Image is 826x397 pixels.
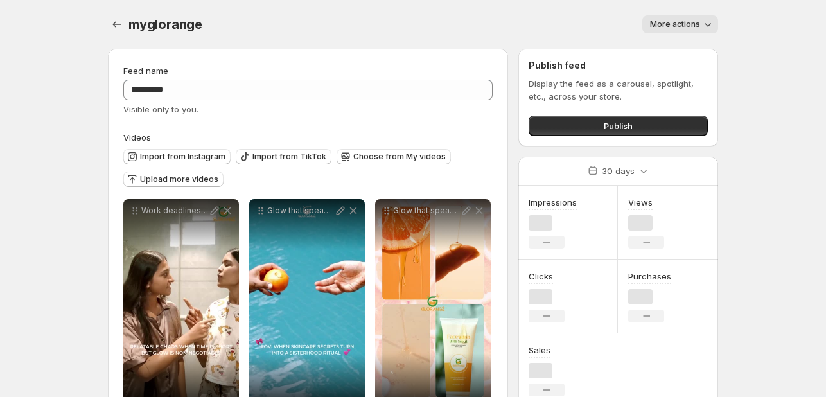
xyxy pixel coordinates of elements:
h3: Purchases [628,270,671,283]
button: Settings [108,15,126,33]
p: Display the feed as a carousel, spotlight, etc., across your store. [529,77,708,103]
p: Work deadlines home chores and a million things to do But your glow Non-negotiable With Glorange ... [141,206,208,216]
p: 30 days [602,164,635,177]
h3: Clicks [529,270,553,283]
button: Import from TikTok [236,149,331,164]
span: Visible only to you. [123,104,198,114]
span: Videos [123,132,151,143]
span: Import from Instagram [140,152,225,162]
button: Choose from My videos [337,149,451,164]
h2: Publish feed [529,59,708,72]
span: Choose from My videos [353,152,446,162]
span: Import from TikTok [252,152,326,162]
h3: Sales [529,344,550,357]
h3: Impressions [529,196,577,209]
span: myglorange [128,17,202,32]
span: Upload more videos [140,174,218,184]
button: Upload more videos [123,172,224,187]
span: More actions [650,19,700,30]
p: Glow that speaks louder than filters Introducing the Glorange Citrus Glow Facewash with Scrub whe... [393,206,460,216]
button: More actions [642,15,718,33]
span: Publish [604,119,633,132]
button: Publish [529,116,708,136]
h3: Views [628,196,653,209]
button: Import from Instagram [123,149,231,164]
p: Glow that speaks for itself Say goodbye to dullness and hello to radiant skin with Glorange Facew... [267,206,334,216]
span: Feed name [123,66,168,76]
